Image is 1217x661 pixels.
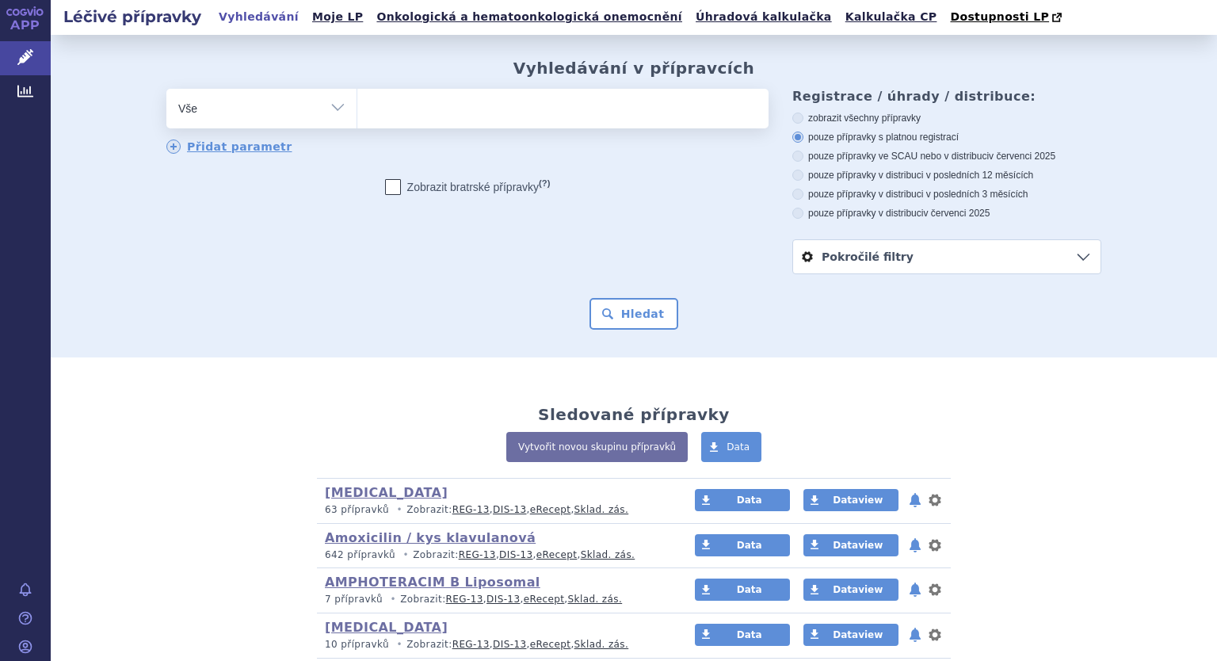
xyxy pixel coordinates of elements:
[452,639,490,650] a: REG-13
[803,624,898,646] a: Dataview
[695,579,790,601] a: Data
[923,208,990,219] span: v červenci 2025
[446,594,483,605] a: REG-13
[803,534,898,556] a: Dataview
[833,629,883,640] span: Dataview
[530,639,571,650] a: eRecept
[325,593,665,606] p: Zobrazit: , , ,
[792,188,1101,201] label: pouze přípravky v distribuci v posledních 3 měsících
[325,485,448,500] a: [MEDICAL_DATA]
[536,549,578,560] a: eRecept
[459,549,496,560] a: REG-13
[568,594,623,605] a: Sklad. zás.
[325,548,665,562] p: Zobrazit: , , ,
[695,534,790,556] a: Data
[325,530,536,545] a: Amoxicilin / kys klavulanová
[907,625,923,644] button: notifikace
[452,504,490,515] a: REG-13
[538,405,730,424] h2: Sledované přípravky
[325,620,448,635] a: [MEDICAL_DATA]
[325,575,540,590] a: AMPHOTERACIM B Liposomal
[524,594,565,605] a: eRecept
[737,540,762,551] span: Data
[493,504,526,515] a: DIS-13
[927,580,943,599] button: nastavení
[506,432,688,462] a: Vytvořit novou skupinu přípravků
[803,489,898,511] a: Dataview
[927,625,943,644] button: nastavení
[385,179,551,195] label: Zobrazit bratrské přípravky
[793,240,1101,273] a: Pokročilé filtry
[737,629,762,640] span: Data
[737,584,762,595] span: Data
[307,6,368,28] a: Moje LP
[530,504,571,515] a: eRecept
[392,638,406,651] i: •
[833,540,883,551] span: Dataview
[486,594,520,605] a: DIS-13
[841,6,942,28] a: Kalkulačka CP
[927,491,943,510] button: nastavení
[499,549,532,560] a: DIS-13
[927,536,943,555] button: nastavení
[574,639,629,650] a: Sklad. zás.
[51,6,214,28] h2: Léčivé přípravky
[166,139,292,154] a: Přidat parametr
[581,549,635,560] a: Sklad. zás.
[792,207,1101,220] label: pouze přípravky v distribuci
[214,6,303,28] a: Vyhledávání
[325,549,395,560] span: 642 přípravků
[372,6,687,28] a: Onkologická a hematoonkologická onemocnění
[695,489,790,511] a: Data
[325,594,383,605] span: 7 přípravků
[989,151,1055,162] span: v červenci 2025
[539,178,550,189] abbr: (?)
[803,579,898,601] a: Dataview
[386,593,400,606] i: •
[695,624,790,646] a: Data
[392,503,406,517] i: •
[325,638,665,651] p: Zobrazit: , , ,
[907,536,923,555] button: notifikace
[792,131,1101,143] label: pouze přípravky s platnou registrací
[513,59,755,78] h2: Vyhledávání v přípravcích
[325,504,389,515] span: 63 přípravků
[792,89,1101,104] h3: Registrace / úhrady / distribuce:
[399,548,413,562] i: •
[792,169,1101,181] label: pouze přípravky v distribuci v posledních 12 měsících
[701,432,761,462] a: Data
[493,639,526,650] a: DIS-13
[950,10,1049,23] span: Dostupnosti LP
[833,495,883,506] span: Dataview
[574,504,629,515] a: Sklad. zás.
[907,491,923,510] button: notifikace
[792,150,1101,162] label: pouze přípravky ve SCAU nebo v distribuci
[589,298,679,330] button: Hledat
[325,503,665,517] p: Zobrazit: , , ,
[325,639,389,650] span: 10 přípravků
[792,112,1101,124] label: zobrazit všechny přípravky
[691,6,837,28] a: Úhradová kalkulačka
[945,6,1070,29] a: Dostupnosti LP
[833,584,883,595] span: Dataview
[727,441,750,453] span: Data
[907,580,923,599] button: notifikace
[737,495,762,506] span: Data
